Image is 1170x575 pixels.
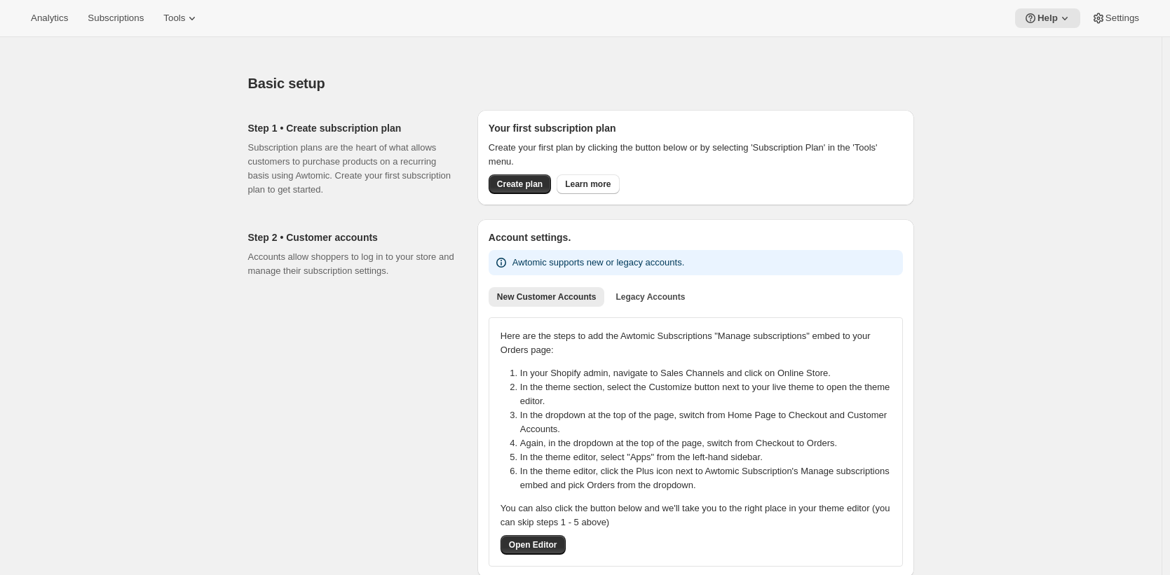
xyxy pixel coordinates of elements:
button: Legacy Accounts [607,287,693,307]
li: In your Shopify admin, navigate to Sales Channels and click on Online Store. [520,366,899,380]
li: In the dropdown at the top of the page, switch from Home Page to Checkout and Customer Accounts. [520,408,899,436]
button: Create plan [489,174,551,194]
span: Create plan [497,179,543,190]
span: Learn more [565,179,611,190]
span: New Customer Accounts [497,291,597,303]
p: Awtomic supports new or legacy accounts. [512,256,684,270]
button: Settings [1083,8,1148,28]
p: Subscription plans are the heart of what allows customers to purchase products on a recurring bas... [248,141,455,197]
h2: Account settings. [489,230,903,244]
h2: Your first subscription plan [489,121,903,135]
span: Analytics [31,13,68,24]
h2: Step 1 • Create subscription plan [248,121,455,135]
p: Here are the steps to add the Awtomic Subscriptions "Manage subscriptions" embed to your Orders p... [501,329,891,357]
button: Subscriptions [79,8,152,28]
button: New Customer Accounts [489,287,605,307]
li: In the theme editor, select "Apps" from the left-hand sidebar. [520,450,899,464]
button: Tools [155,8,208,28]
span: Basic setup [248,76,325,91]
p: You can also click the button below and we'll take you to the right place in your theme editor (y... [501,501,891,529]
button: Analytics [22,8,76,28]
span: Help [1038,13,1058,24]
p: Create your first plan by clicking the button below or by selecting 'Subscription Plan' in the 'T... [489,141,903,169]
h2: Step 2 • Customer accounts [248,230,455,244]
button: Help [1015,8,1080,28]
li: In the theme editor, click the Plus icon next to Awtomic Subscription's Manage subscriptions embe... [520,464,899,492]
button: Open Editor [501,535,566,555]
span: Open Editor [509,539,557,550]
li: Again, in the dropdown at the top of the page, switch from Checkout to Orders. [520,436,899,450]
span: Legacy Accounts [615,291,685,303]
li: In the theme section, select the Customize button next to your live theme to open the theme editor. [520,380,899,408]
span: Subscriptions [88,13,144,24]
span: Settings [1106,13,1139,24]
p: Accounts allow shoppers to log in to your store and manage their subscription settings. [248,250,455,278]
a: Learn more [557,174,619,194]
span: Tools [163,13,185,24]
